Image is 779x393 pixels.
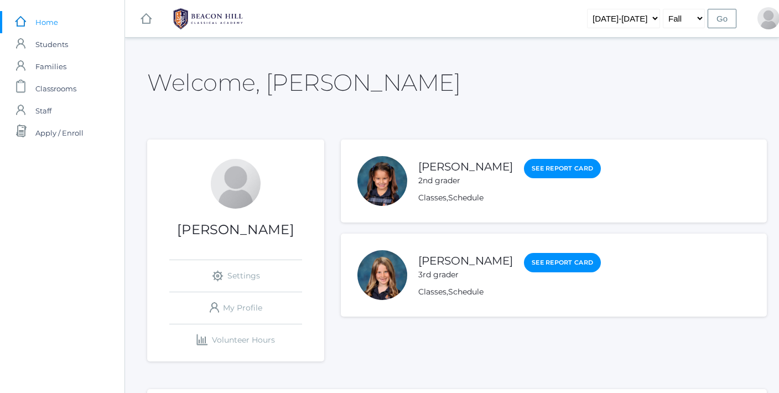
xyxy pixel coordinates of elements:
span: Home [35,11,58,33]
span: Apply / Enroll [35,122,84,144]
div: 2nd grader [418,175,513,187]
a: Settings [169,260,302,292]
a: Volunteer Hours [169,324,302,356]
div: 3rd grader [418,269,513,281]
div: Lindsay Frieder [211,159,261,209]
input: Go [708,9,736,28]
div: , [418,286,601,298]
span: Families [35,55,66,77]
div: , [418,192,601,204]
span: Classrooms [35,77,76,100]
a: Schedule [448,193,484,203]
a: Classes [418,193,446,203]
span: Staff [35,100,51,122]
a: My Profile [169,292,302,324]
a: See Report Card [524,159,601,178]
a: See Report Card [524,253,601,272]
a: [PERSON_NAME] [418,160,513,173]
a: [PERSON_NAME] [418,254,513,267]
h2: Welcome, [PERSON_NAME] [147,70,460,95]
h1: [PERSON_NAME] [147,223,324,237]
div: Eliana Frieder [357,156,407,206]
div: Ava Frieder [357,250,407,300]
span: Students [35,33,68,55]
a: Classes [418,287,446,297]
img: 1_BHCALogos-05.png [167,5,250,33]
a: Schedule [448,287,484,297]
